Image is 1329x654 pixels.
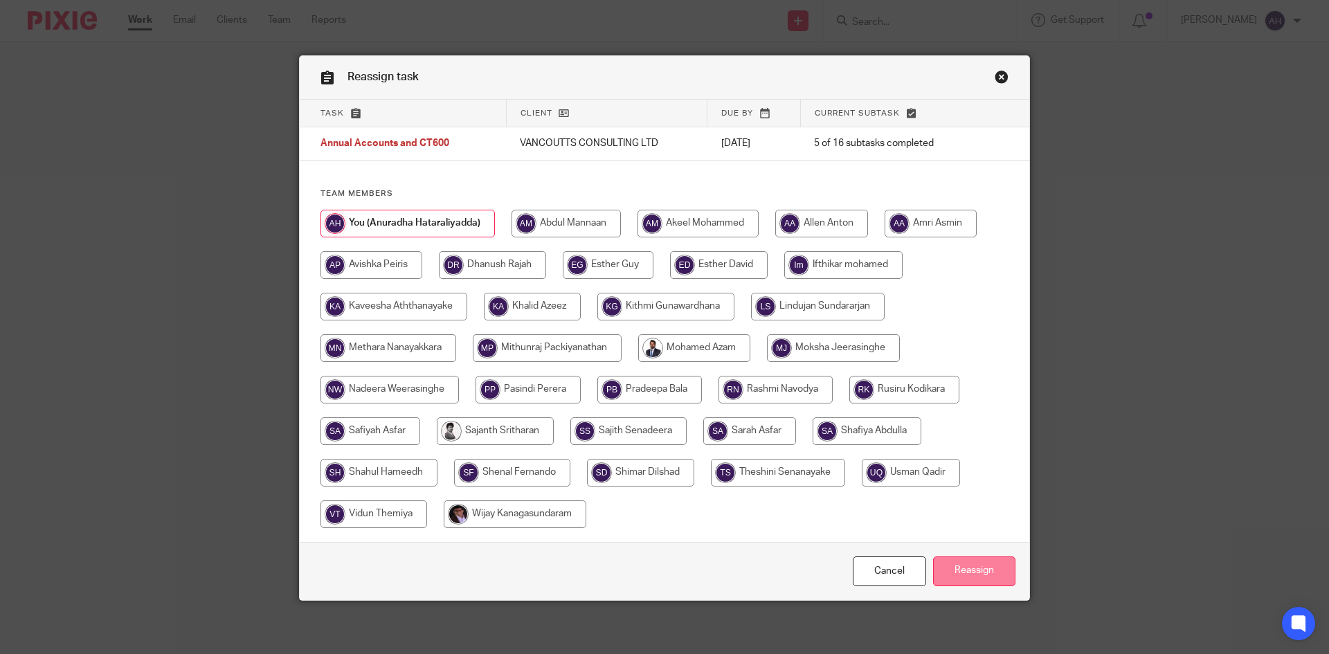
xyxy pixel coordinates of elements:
span: Client [521,109,552,117]
span: Current subtask [815,109,900,117]
span: Task [320,109,344,117]
h4: Team members [320,188,1009,199]
span: Due by [721,109,753,117]
a: Close this dialog window [995,70,1009,89]
p: [DATE] [721,136,786,150]
td: 5 of 16 subtasks completed [800,127,979,161]
span: Annual Accounts and CT600 [320,139,449,149]
span: Reassign task [347,71,419,82]
p: VANCOUTTS CONSULTING LTD [520,136,694,150]
input: Reassign [933,556,1015,586]
a: Close this dialog window [853,556,926,586]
